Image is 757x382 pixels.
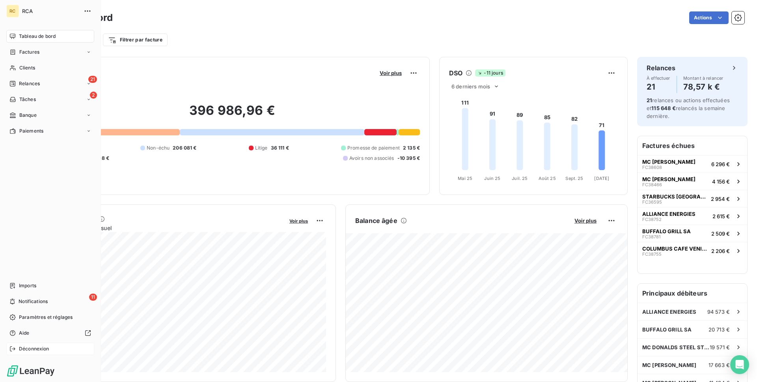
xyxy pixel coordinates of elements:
span: 2 954 € [711,196,730,202]
button: MC [PERSON_NAME]FC386086 296 € [638,155,747,172]
span: Aide [19,330,30,337]
span: 36 111 € [271,144,289,152]
span: RCA [22,8,79,14]
span: Imports [19,282,36,289]
h6: Factures échues [638,136,747,155]
span: ALLIANCE ENERGIES [642,309,697,315]
span: COLUMBUS CAFE VENISSIEUX [642,245,708,252]
span: MC [PERSON_NAME] [642,159,695,165]
span: Déconnexion [19,345,49,352]
span: 11 [89,294,97,301]
tspan: Mai 25 [458,176,472,181]
span: MC [PERSON_NAME] [642,362,696,368]
span: ALLIANCE ENERGIES [642,211,695,217]
span: 19 571 € [710,344,730,350]
a: Aide [6,327,94,339]
span: 2 [90,92,97,99]
img: Logo LeanPay [6,365,55,377]
span: FC38608 [642,165,662,170]
span: Promesse de paiement [347,144,400,152]
span: 21 [88,76,97,83]
button: Filtrer par facture [103,34,168,46]
span: MC [PERSON_NAME] [642,176,695,182]
button: COLUMBUS CAFE VENISSIEUXFC387552 206 € [638,242,747,259]
span: -11 jours [475,69,505,77]
span: FC38781 [642,234,660,239]
span: 2 509 € [711,230,730,237]
button: BUFFALO GRILL SAFC387812 509 € [638,225,747,242]
button: ALLIANCE ENERGIESFC387522 615 € [638,207,747,225]
span: À effectuer [647,76,670,81]
span: Relances [19,80,40,87]
span: 6 296 € [711,161,730,167]
span: 2 206 € [711,248,730,254]
span: Chiffre d'affaires mensuel [45,224,284,232]
span: relances ou actions effectuées et relancés la semaine dernière. [647,97,730,119]
span: Tableau de bord [19,33,56,40]
span: Clients [19,64,35,71]
span: Factures [19,49,39,56]
span: BUFFALO GRILL SA [642,228,691,234]
h6: Principaux débiteurs [638,284,747,303]
span: 4 156 € [712,178,730,185]
span: 6 derniers mois [451,83,490,90]
span: Avoirs non associés [349,155,394,162]
button: STARBUCKS [GEOGRAPHIC_DATA]FC365952 954 € [638,190,747,207]
tspan: Sept. 25 [565,176,583,181]
span: 2 615 € [712,213,730,219]
h4: 21 [647,81,670,93]
h6: Balance âgée [355,216,397,225]
h6: DSO [449,68,462,78]
span: Notifications [19,298,48,305]
span: 115 648 € [651,105,675,111]
span: 2 135 € [403,144,420,152]
span: BUFFALO GRILL SA [642,326,692,333]
tspan: Août 25 [539,176,556,181]
span: Tâches [19,96,36,103]
button: Voir plus [572,217,599,224]
span: Paiements [19,127,43,135]
tspan: Juil. 25 [512,176,528,181]
span: Banque [19,112,37,119]
button: Voir plus [287,217,310,224]
span: Montant à relancer [683,76,723,81]
tspan: [DATE] [594,176,609,181]
span: FC38755 [642,252,662,257]
button: MC [PERSON_NAME]FC384664 156 € [638,172,747,190]
span: Voir plus [574,217,597,224]
span: -10 395 € [397,155,420,162]
span: Paramètres et réglages [19,314,73,321]
div: RC [6,5,19,17]
button: Actions [689,11,729,24]
span: Voir plus [380,70,402,76]
h6: Relances [647,63,675,73]
tspan: Juin 25 [484,176,500,181]
span: Voir plus [289,218,308,224]
span: FC38466 [642,182,662,187]
h4: 78,57 k € [683,81,723,93]
span: Litige [255,144,268,152]
span: 20 713 € [709,326,730,333]
span: 206 081 € [173,144,196,152]
span: STARBUCKS [GEOGRAPHIC_DATA] [642,193,708,200]
span: FC38752 [642,217,662,222]
div: Open Intercom Messenger [730,355,749,374]
span: Non-échu [147,144,170,152]
button: Voir plus [377,69,404,77]
span: 17 663 € [709,362,730,368]
span: FC36595 [642,200,662,204]
span: 94 573 € [707,309,730,315]
span: MC DONALDS STEEL ST ETIENNE [642,344,710,350]
span: 21 [647,97,652,103]
h2: 396 986,96 € [45,103,420,126]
